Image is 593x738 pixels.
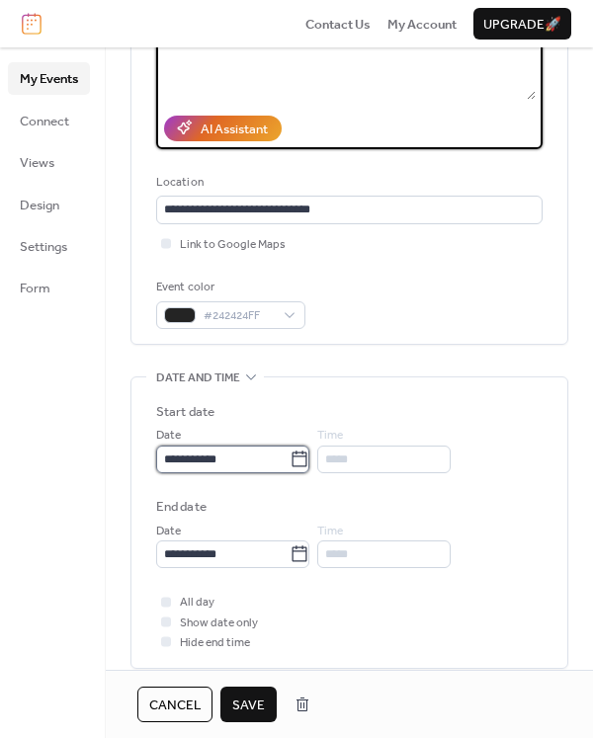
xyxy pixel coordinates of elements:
[156,497,207,517] div: End date
[305,15,371,35] span: Contact Us
[220,687,277,722] button: Save
[8,105,90,136] a: Connect
[137,687,212,722] button: Cancel
[204,306,274,326] span: #242424FF
[22,13,42,35] img: logo
[20,69,78,89] span: My Events
[305,14,371,34] a: Contact Us
[201,120,268,139] div: AI Assistant
[180,614,258,633] span: Show date only
[8,272,90,303] a: Form
[180,235,286,255] span: Link to Google Maps
[8,230,90,262] a: Settings
[8,62,90,94] a: My Events
[387,14,457,34] a: My Account
[156,402,214,422] div: Start date
[180,593,214,613] span: All day
[156,278,301,297] div: Event color
[20,153,54,173] span: Views
[317,426,343,446] span: Time
[8,146,90,178] a: Views
[164,116,282,141] button: AI Assistant
[317,522,343,541] span: Time
[180,633,250,653] span: Hide end time
[20,279,50,298] span: Form
[156,173,539,193] div: Location
[20,112,69,131] span: Connect
[232,696,265,715] span: Save
[483,15,561,35] span: Upgrade 🚀
[387,15,457,35] span: My Account
[156,369,240,388] span: Date and time
[473,8,571,40] button: Upgrade🚀
[156,522,181,541] span: Date
[20,237,67,257] span: Settings
[149,696,201,715] span: Cancel
[156,426,181,446] span: Date
[20,196,59,215] span: Design
[8,189,90,220] a: Design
